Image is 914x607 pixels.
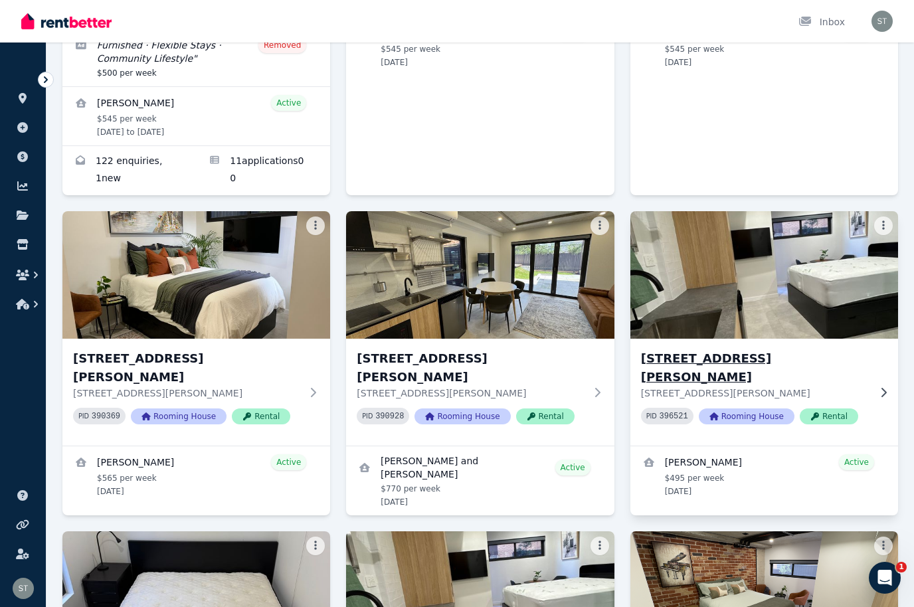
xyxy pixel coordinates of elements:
a: View details for Afshin najafi ghalelou [62,446,330,505]
small: PID [78,412,89,420]
h3: [STREET_ADDRESS][PERSON_NAME] [357,349,585,387]
a: View details for Sally Trinh and Bhuvan Arora [346,446,614,515]
button: More options [874,537,893,555]
a: Applications for 1, 75 Milton St [197,146,331,195]
span: Rental [516,408,575,424]
small: PID [362,412,373,420]
a: View details for Andreea Maria Popescu [346,17,614,76]
img: Samantha Thomas [13,578,34,599]
a: 6, 75 Milton St[STREET_ADDRESS][PERSON_NAME][STREET_ADDRESS][PERSON_NAME]PID 396521Rooming HouseR... [630,211,898,446]
iframe: Intercom live chat [869,562,901,594]
a: View details for Peter Andrianopolous [630,17,898,76]
span: Rental [232,408,290,424]
button: More options [874,217,893,235]
img: RentBetter [21,11,112,31]
a: Edit listing: Newly Built Studio · Fully Furnished · Flexible Stays · Community Lifestyle [62,17,330,86]
span: Rental [800,408,858,424]
a: Enquiries for 1, 75 Milton St [62,146,197,195]
p: [STREET_ADDRESS][PERSON_NAME] [641,387,869,400]
code: 390928 [375,412,404,421]
a: View details for Erica lancu [62,87,330,145]
code: 396521 [660,412,688,421]
button: More options [591,537,609,555]
span: Rooming House [699,408,794,424]
img: 5, 75 Milton St [346,211,614,339]
img: 4, 75 Milton St [62,211,330,339]
img: 6, 75 Milton St [624,208,905,342]
button: More options [591,217,609,235]
button: More options [306,217,325,235]
img: Samantha Thomas [871,11,893,32]
span: Rooming House [414,408,510,424]
a: View details for Jiarun Ren [630,446,898,505]
button: More options [306,537,325,555]
a: 5, 75 Milton St[STREET_ADDRESS][PERSON_NAME][STREET_ADDRESS][PERSON_NAME]PID 390928Rooming HouseR... [346,211,614,446]
p: [STREET_ADDRESS][PERSON_NAME] [357,387,585,400]
p: [STREET_ADDRESS][PERSON_NAME] [73,387,301,400]
small: PID [646,412,657,420]
h3: [STREET_ADDRESS][PERSON_NAME] [73,349,301,387]
span: Rooming House [131,408,227,424]
code: 390369 [92,412,120,421]
span: 1 [896,562,907,572]
a: 4, 75 Milton St[STREET_ADDRESS][PERSON_NAME][STREET_ADDRESS][PERSON_NAME]PID 390369Rooming HouseR... [62,211,330,446]
div: Inbox [798,15,845,29]
h3: [STREET_ADDRESS][PERSON_NAME] [641,349,869,387]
